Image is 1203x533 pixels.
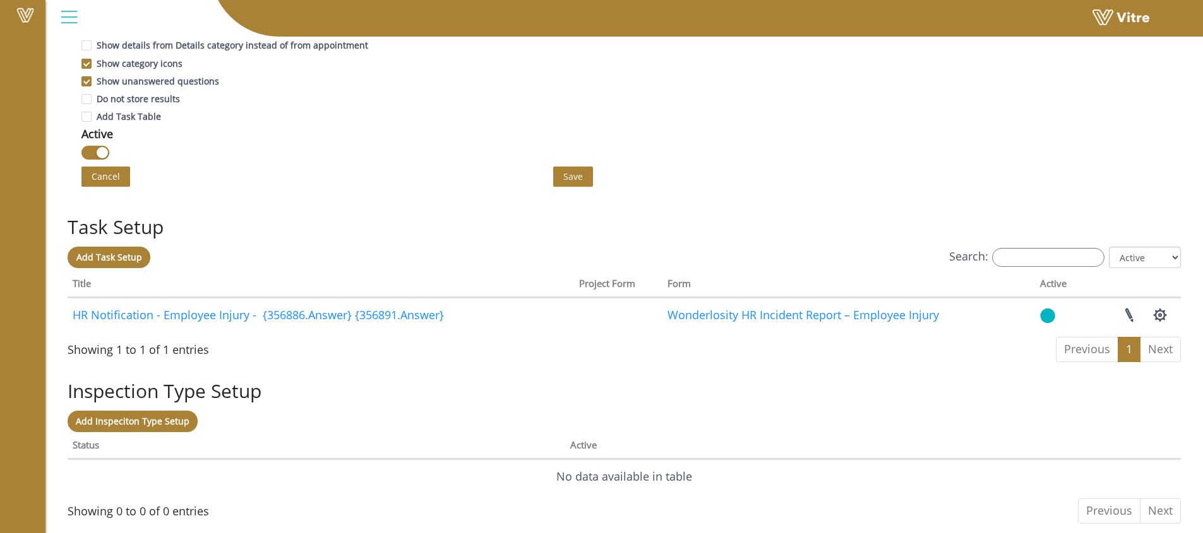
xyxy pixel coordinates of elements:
[68,247,150,268] a: Add Task Setup
[81,167,130,187] button: Cancel
[992,248,1104,267] input: Search:
[68,435,565,459] th: Status
[92,110,166,122] span: Add Task Table
[1035,274,1084,298] th: Active
[565,435,1048,459] th: Active
[73,307,444,322] a: HR Notification - Employee Injury - {356886.Answer} {356891.Answer}
[68,336,209,358] div: Showing 1 to 1 of 1 entries
[563,170,583,184] span: Save
[662,274,1035,298] th: Form
[68,380,1181,401] h2: Inspection Type Setup
[92,39,373,51] span: Show details from Details category instead of from appointment
[81,125,113,143] div: Active
[92,170,120,184] span: Cancel
[76,251,142,263] span: Add Task Setup
[76,415,189,427] span: Add Inspeciton Type Setup
[949,247,1104,267] label: Search:
[553,167,593,187] button: Save
[92,75,224,87] span: Show unanswered questions
[667,307,939,322] a: Wonderlosity HR Incident Report – Employee Injury
[1118,337,1140,362] a: 1
[574,274,663,298] th: Project Form
[1040,308,1055,324] img: yes
[92,93,185,105] span: Do not store results
[68,497,209,520] div: Showing 0 to 0 of 0 entries
[92,57,188,69] span: Show category icons
[68,459,1181,493] td: No data available in table
[68,216,1181,237] h2: Task Setup
[68,411,198,432] a: Add Inspeciton Type Setup
[68,274,574,298] th: Title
